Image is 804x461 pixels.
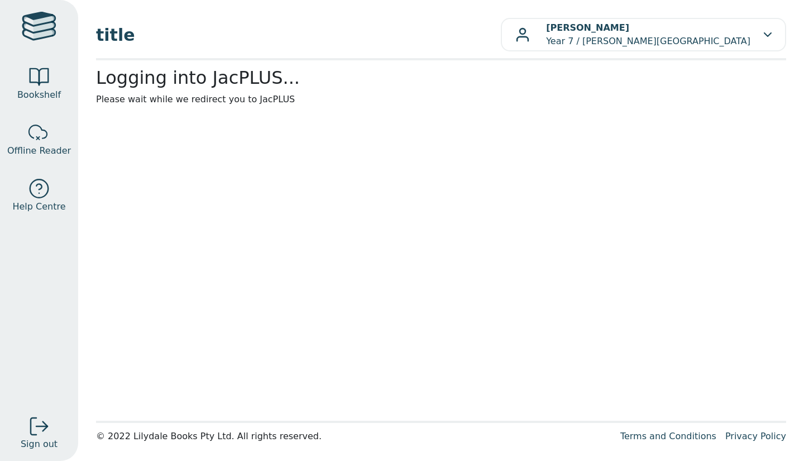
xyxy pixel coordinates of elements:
a: Terms and Conditions [620,431,716,441]
span: Help Centre [12,200,65,213]
span: Sign out [21,438,58,451]
a: Privacy Policy [725,431,786,441]
span: Bookshelf [17,88,61,102]
p: Year 7 / [PERSON_NAME][GEOGRAPHIC_DATA] [546,21,750,48]
span: title [96,22,501,47]
b: [PERSON_NAME] [546,22,629,33]
button: [PERSON_NAME]Year 7 / [PERSON_NAME][GEOGRAPHIC_DATA] [501,18,786,51]
h2: Logging into JacPLUS... [96,67,786,88]
span: Offline Reader [7,144,71,158]
div: © 2022 Lilydale Books Pty Ltd. All rights reserved. [96,430,611,443]
p: Please wait while we redirect you to JacPLUS [96,93,786,106]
